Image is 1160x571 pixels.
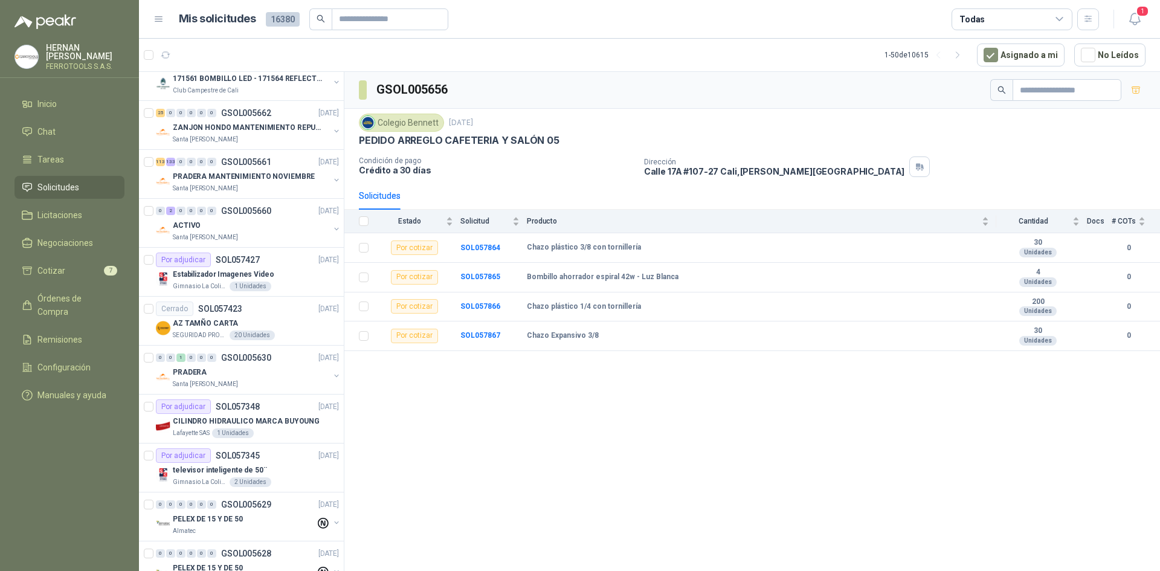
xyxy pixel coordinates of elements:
[207,109,216,117] div: 0
[176,109,185,117] div: 0
[156,497,341,536] a: 0 0 0 0 0 0 GSOL005629[DATE] Company LogoPELEX DE 15 Y DE 50Almatec
[14,148,124,171] a: Tareas
[977,44,1065,66] button: Asignado a mi
[46,44,124,60] p: HERNAN [PERSON_NAME]
[14,328,124,351] a: Remisiones
[173,465,267,476] p: televisor inteligente de 50¨
[176,500,185,509] div: 0
[166,158,175,166] div: 133
[173,73,323,85] p: 171561 BOMBILLO LED - 171564 REFLECTOR 50W
[104,266,117,276] span: 7
[318,450,339,462] p: [DATE]
[176,158,185,166] div: 0
[156,174,170,189] img: Company Logo
[361,116,375,129] img: Company Logo
[156,549,165,558] div: 0
[1124,8,1145,30] button: 1
[187,500,196,509] div: 0
[318,352,339,364] p: [DATE]
[207,500,216,509] div: 0
[37,389,106,402] span: Manuales y ayuda
[230,282,271,291] div: 1 Unidades
[173,233,238,242] p: Santa [PERSON_NAME]
[197,158,206,166] div: 0
[216,256,260,264] p: SOL057427
[1087,210,1112,233] th: Docs
[460,244,500,252] a: SOL057864
[173,526,196,536] p: Almatec
[166,353,175,362] div: 0
[187,109,196,117] div: 0
[156,468,170,482] img: Company Logo
[173,477,227,487] p: Gimnasio La Colina
[376,80,449,99] h3: GSOL005656
[14,176,124,199] a: Solicitudes
[1019,306,1057,316] div: Unidades
[318,499,339,511] p: [DATE]
[187,158,196,166] div: 0
[173,122,323,134] p: ZANJON HONDO MANTENIMIENTO REPUESTOS
[221,207,271,215] p: GSOL005660
[376,217,443,225] span: Estado
[216,451,260,460] p: SOL057345
[359,156,634,165] p: Condición de pago
[1019,336,1057,346] div: Unidades
[266,12,300,27] span: 16380
[207,353,216,362] div: 0
[14,120,124,143] a: Chat
[197,207,206,215] div: 0
[14,356,124,379] a: Configuración
[460,210,527,233] th: Solicitud
[156,272,170,286] img: Company Logo
[527,273,678,282] b: Bombillo ahorrador espiral 42w - Luz Blanca
[46,63,124,70] p: FERROTOOLS S.A.S.
[37,264,65,277] span: Cotizar
[37,125,56,138] span: Chat
[173,135,238,144] p: Santa [PERSON_NAME]
[173,86,239,95] p: Club Campestre de Cali
[212,428,254,438] div: 1 Unidades
[391,329,438,343] div: Por cotizar
[173,269,274,280] p: Estabilizador Imagenes Video
[156,253,211,267] div: Por adjudicar
[173,220,201,231] p: ACTIVO
[527,302,641,312] b: Chazo plástico 1/4 con tornillería
[527,331,599,341] b: Chazo Expansivo 3/8
[156,155,341,193] a: 113 133 0 0 0 0 GSOL005661[DATE] Company LogoPRADERA MANTENIMIENTO NOVIEMBRESanta [PERSON_NAME]
[449,117,473,129] p: [DATE]
[173,184,238,193] p: Santa [PERSON_NAME]
[166,109,175,117] div: 0
[197,549,206,558] div: 0
[460,217,510,225] span: Solicitud
[156,500,165,509] div: 0
[156,76,170,91] img: Company Logo
[37,153,64,166] span: Tareas
[14,204,124,227] a: Licitaciones
[527,243,641,253] b: Chazo plástico 3/8 con tornillería
[176,207,185,215] div: 0
[173,428,210,438] p: Lafayette SAS
[156,321,170,335] img: Company Logo
[996,297,1080,307] b: 200
[317,15,325,23] span: search
[460,302,500,311] a: SOL057866
[996,210,1087,233] th: Cantidad
[318,303,339,315] p: [DATE]
[14,231,124,254] a: Negociaciones
[527,217,979,225] span: Producto
[173,379,238,389] p: Santa [PERSON_NAME]
[37,97,57,111] span: Inicio
[14,287,124,323] a: Órdenes de Compra
[156,223,170,237] img: Company Logo
[156,448,211,463] div: Por adjudicar
[156,57,341,95] a: 0 3 0 0 0 0 GSOL005664[DATE] Company Logo171561 BOMBILLO LED - 171564 REFLECTOR 50WClub Campestre...
[1019,277,1057,287] div: Unidades
[156,207,165,215] div: 0
[173,331,227,340] p: SEGURIDAD PROVISER LTDA
[230,477,271,487] div: 2 Unidades
[173,318,238,329] p: AZ TAMÑO CARTA
[179,10,256,28] h1: Mis solicitudes
[197,353,206,362] div: 0
[198,305,242,313] p: SOL057423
